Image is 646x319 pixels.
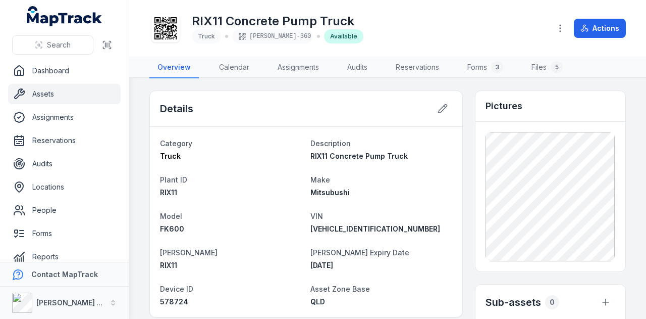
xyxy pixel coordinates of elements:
[310,212,323,220] span: VIN
[486,295,541,309] h2: Sub-assets
[545,295,559,309] div: 0
[149,57,199,78] a: Overview
[310,285,370,293] span: Asset Zone Base
[523,57,571,78] a: Files5
[339,57,375,78] a: Audits
[491,61,503,73] div: 3
[192,13,363,29] h1: RIX11 Concrete Pump Truck
[551,61,563,73] div: 5
[47,40,71,50] span: Search
[198,32,215,40] span: Truck
[8,247,121,267] a: Reports
[310,188,350,197] span: Mitsubushi
[459,57,511,78] a: Forms3
[310,224,440,233] span: [VEHICLE_IDENTIFICATION_NUMBER]
[160,285,193,293] span: Device ID
[160,261,177,269] span: RIX11
[8,107,121,127] a: Assignments
[160,212,182,220] span: Model
[388,57,447,78] a: Reservations
[310,175,330,184] span: Make
[12,35,93,55] button: Search
[8,200,121,220] a: People
[36,298,119,307] strong: [PERSON_NAME] Group
[324,29,363,43] div: Available
[8,223,121,244] a: Forms
[270,57,327,78] a: Assignments
[160,224,184,233] span: FK600
[160,152,181,160] span: Truck
[27,6,102,26] a: MapTrack
[310,248,409,257] span: [PERSON_NAME] Expiry Date
[310,152,408,160] span: RIX11 Concrete Pump Truck
[310,261,333,269] span: [DATE]
[486,99,522,113] h3: Pictures
[211,57,257,78] a: Calendar
[8,61,121,81] a: Dashboard
[31,270,98,279] strong: Contact MapTrack
[160,139,192,148] span: Category
[160,248,218,257] span: [PERSON_NAME]
[160,188,177,197] span: RIX11
[160,297,188,306] span: 578724
[310,139,351,148] span: Description
[8,130,121,151] a: Reservations
[310,261,333,269] time: 12/08/2026, 10:00:00 am
[160,102,193,116] h2: Details
[232,29,313,43] div: [PERSON_NAME]-360
[310,297,325,306] span: QLD
[8,154,121,174] a: Audits
[574,19,626,38] button: Actions
[8,177,121,197] a: Locations
[160,175,187,184] span: Plant ID
[8,84,121,104] a: Assets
